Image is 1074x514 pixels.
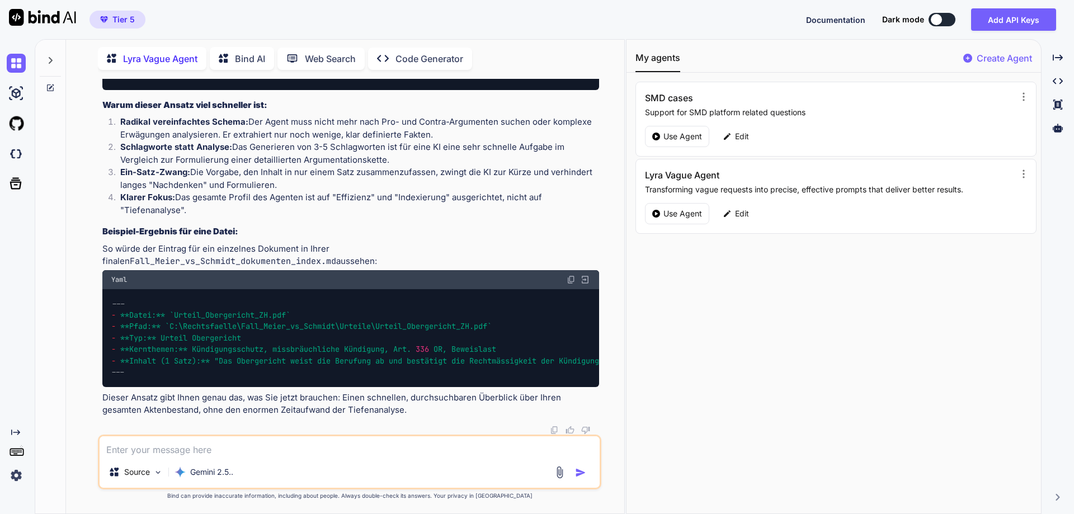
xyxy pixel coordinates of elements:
img: icon [575,467,586,478]
h3: Lyra Vague Agent [645,168,901,182]
strong: Schlagworte statt Analyse: [120,142,232,152]
img: settings [7,466,26,485]
button: Documentation [806,14,865,26]
strong: Warum dieser Ansatz viel schneller ist: [102,100,267,110]
p: Gemini 2.5.. [190,466,233,478]
span: "Das Obergericht weist die Berufung ab und bestätigt die Rechtmässigkeit der Kündigung des Arbeit... [214,356,805,366]
img: Bind AI [9,9,76,26]
span: Tier 5 [112,14,135,25]
p: Support for SMD platform related questions [645,107,1010,118]
img: ai-studio [7,84,26,103]
span: --- [112,299,125,309]
img: githubLight [7,114,26,133]
img: premium [100,16,108,23]
strong: Ein-Satz-Zwang: [120,167,190,177]
span: Obergericht [192,333,241,343]
p: Web Search [305,52,356,65]
span: - [111,322,116,332]
img: darkCloudIdeIcon [7,144,26,163]
p: Code Generator [395,52,463,65]
span: `C:\Rechtsfaelle\Fall_Meier_vs_Schmidt\Urteile\Urteil_Obergericht_ZH.pdf` [165,322,492,332]
span: Dark mode [882,14,924,25]
p: Edit [735,208,749,219]
span: --- [111,367,125,377]
li: Der Agent muss nicht mehr nach Pro- und Contra-Argumenten suchen oder komplexe Erwägungen analysi... [111,116,599,141]
li: Das Generieren von 3-5 Schlagworten ist für eine KI eine sehr schnelle Aufgabe im Vergleich zur F... [111,141,599,166]
p: Use Agent [663,208,702,219]
img: copy [567,275,576,284]
p: Transforming vague requests into precise, effective prompts that deliver better results. [645,184,1010,195]
span: `Urteil_Obergericht_ZH.pdf` [169,310,290,320]
img: like [566,426,574,435]
span: - [111,333,116,343]
p: Lyra Vague Agent [123,52,197,65]
span: - [111,345,116,355]
li: Das gesamte Profil des Agenten ist auf "Effizienz" und "Indexierung" ausgerichtet, nicht auf "Tie... [111,191,599,216]
p: Source [124,466,150,478]
img: dislike [581,426,590,435]
span: Urteil [161,333,187,343]
p: Create Agent [977,51,1032,65]
p: Use Agent [663,131,702,142]
strong: Beispiel-Ergebnis für eine Datei: [102,226,238,237]
span: 336 [416,345,429,355]
p: Bind AI [235,52,265,65]
p: Dieser Ansatz gibt Ihnen genau das, was Sie jetzt brauchen: Einen schnellen, durchsuchbaren Überb... [102,392,599,417]
span: OR, [434,345,447,355]
li: Die Vorgabe, den Inhalt in nur einem Satz zusammenzufassen, zwingt die KI zur Kürze und verhinder... [111,166,599,191]
span: Kündigung, [344,345,389,355]
span: Documentation [806,15,865,25]
span: (1 [161,356,169,366]
img: chat [7,54,26,73]
span: - [111,310,116,320]
button: premiumTier 5 [89,11,145,29]
p: Bind can provide inaccurate information, including about people. Always double-check its answers.... [98,492,601,500]
code: Fall_Meier_vs_Schmidt_dokumenten_index.md [130,256,336,267]
img: Open in Browser [580,275,590,285]
img: Gemini 2.5 Pro [175,466,186,478]
img: Pick Models [153,468,163,477]
span: - [111,356,116,366]
strong: Radikal vereinfachtes Schema: [120,116,248,127]
h3: SMD cases [645,91,901,105]
button: Add API Keys [971,8,1056,31]
img: attachment [553,466,566,479]
p: So würde der Eintrag für ein einzelnes Dokument in Ihrer finalen aussehen: [102,243,599,268]
button: My agents [635,51,680,72]
span: missbräuchliche [272,345,340,355]
span: Beweislast [451,345,496,355]
p: Edit [735,131,749,142]
span: Yaml [111,275,127,284]
span: Art. [393,345,411,355]
span: Kündigungsschutz, [192,345,268,355]
strong: Klarer Fokus: [120,192,175,202]
img: copy [550,426,559,435]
